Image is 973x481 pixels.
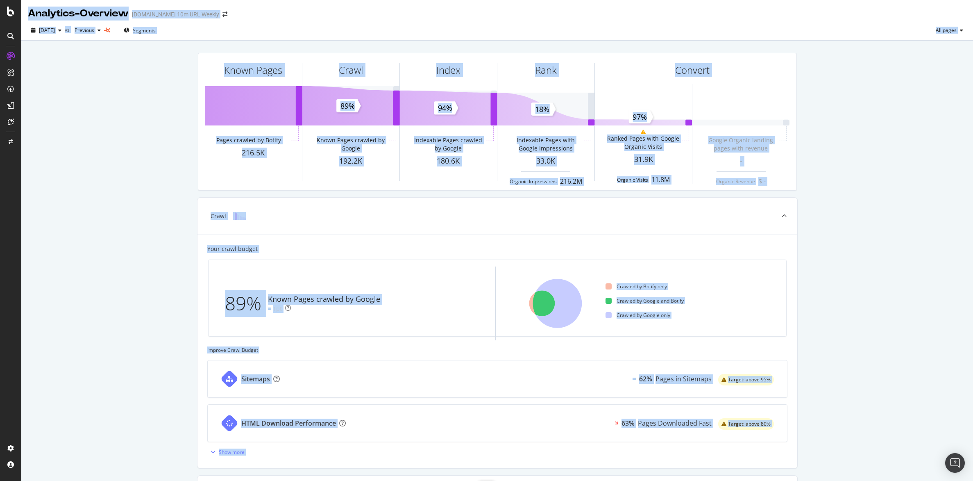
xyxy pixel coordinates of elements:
[241,374,270,384] div: Sitemaps
[633,378,636,380] img: Equal
[273,305,282,313] div: 1pt
[225,290,268,317] div: 89%
[233,212,246,220] img: block-icon
[302,156,399,166] div: 192.2K
[510,178,557,185] div: Organic Impressions
[241,419,336,428] div: HTML Download Performance
[932,24,966,37] button: All pages
[120,24,159,37] button: Segments
[411,136,485,153] div: Indexable Pages crawled by Google
[718,418,774,430] div: warning label
[945,453,965,473] div: Open Intercom Messenger
[639,374,652,384] div: 62%
[71,27,94,34] span: Previous
[207,360,787,398] a: SitemapsEqual62%Pages in Sitemapswarning label
[207,445,245,458] button: Show more
[655,374,712,384] div: Pages in Sitemaps
[219,449,245,456] div: Show more
[638,419,712,428] div: Pages Downloaded Fast
[132,10,219,18] div: [DOMAIN_NAME] 10m URL Weekly
[224,63,282,77] div: Known Pages
[268,308,271,310] img: Equal
[222,11,227,17] div: arrow-right-arrow-left
[39,27,55,34] span: 2025 Oct. 12th
[718,374,774,385] div: warning label
[606,297,684,304] div: Crawled by Google and Botify
[314,136,387,153] div: Known Pages crawled by Google
[28,7,129,21] div: Analytics - Overview
[211,212,226,220] div: Crawl
[728,422,771,426] span: Target: above 80%
[207,404,787,442] a: HTML Download Performance63%Pages Downloaded Fastwarning label
[207,245,258,253] div: Your crawl budget
[436,63,460,77] div: Index
[28,24,65,37] button: [DATE]
[560,177,582,186] div: 216.2M
[339,63,363,77] div: Crawl
[216,136,281,144] div: Pages crawled by Botify
[509,136,582,153] div: Indexable Pages with Google Impressions
[400,156,497,166] div: 180.6K
[728,377,771,382] span: Target: above 95%
[535,63,557,77] div: Rank
[65,26,71,33] span: vs
[932,27,957,34] span: All pages
[606,312,670,319] div: Crawled by Google only
[268,294,380,305] div: Known Pages crawled by Google
[207,347,787,353] div: Improve Crawl Budget
[621,419,635,428] div: 63%
[205,148,302,158] div: 216.5K
[606,283,667,290] div: Crawled by Botify only
[71,24,104,37] button: Previous
[133,27,156,34] span: Segments
[497,156,594,166] div: 33.0K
